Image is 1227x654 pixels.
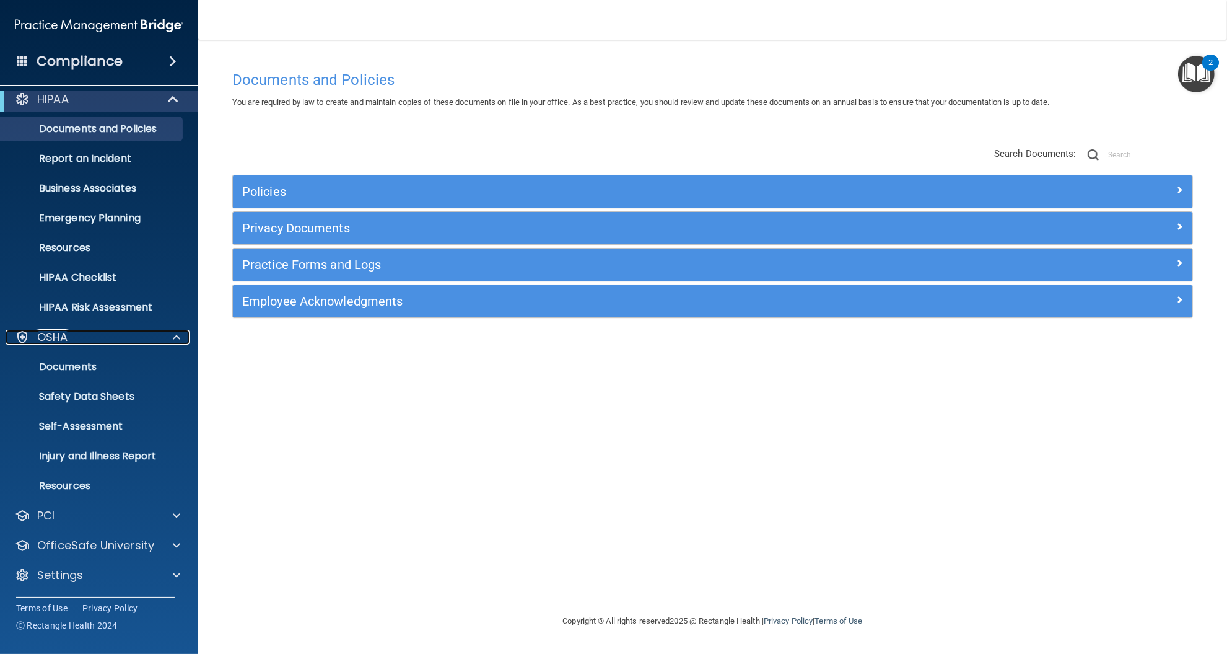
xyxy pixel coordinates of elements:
a: Privacy Policy [82,602,138,614]
span: You are required by law to create and maintain copies of these documents on file in your office. ... [232,97,1049,107]
a: OfficeSafe University [15,538,180,553]
p: HIPAA Risk Assessment [8,301,177,314]
img: ic-search.3b580494.png [1088,149,1099,161]
p: Safety Data Sheets [8,391,177,403]
a: Terms of Use [16,602,68,614]
a: Employee Acknowledgments [242,291,1183,311]
h4: Documents and Policies [232,72,1193,88]
p: Settings [37,568,83,583]
img: PMB logo [15,13,183,38]
p: OfficeSafe University [37,538,154,553]
p: PCI [37,508,55,523]
a: PCI [15,508,180,523]
a: Practice Forms and Logs [242,255,1183,275]
a: Settings [15,568,180,583]
button: Open Resource Center, 2 new notifications [1178,56,1215,92]
p: Injury and Illness Report [8,450,177,462]
p: Self-Assessment [8,420,177,433]
input: Search [1108,146,1193,164]
span: Search Documents: [994,148,1076,159]
a: Privacy Policy [764,616,813,625]
p: HIPAA [37,92,69,107]
span: Ⓒ Rectangle Health 2024 [16,619,118,632]
a: HIPAA [15,92,180,107]
p: OSHA [37,330,68,345]
p: Report an Incident [8,152,177,165]
p: Documents and Policies [8,123,177,135]
a: Terms of Use [814,616,862,625]
a: Policies [242,182,1183,201]
h4: Compliance [37,53,123,70]
p: Emergency Planning [8,212,177,224]
p: Business Associates [8,182,177,195]
h5: Policies [242,185,943,198]
h5: Employee Acknowledgments [242,294,943,308]
h5: Practice Forms and Logs [242,258,943,272]
div: 2 [1208,63,1213,79]
h5: Privacy Documents [242,221,943,235]
a: OSHA [15,330,180,345]
p: Resources [8,480,177,492]
div: Copyright © All rights reserved 2025 @ Rectangle Health | | [487,601,939,641]
p: Resources [8,242,177,254]
p: Documents [8,361,177,373]
a: Privacy Documents [242,218,1183,238]
p: HIPAA Checklist [8,272,177,284]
